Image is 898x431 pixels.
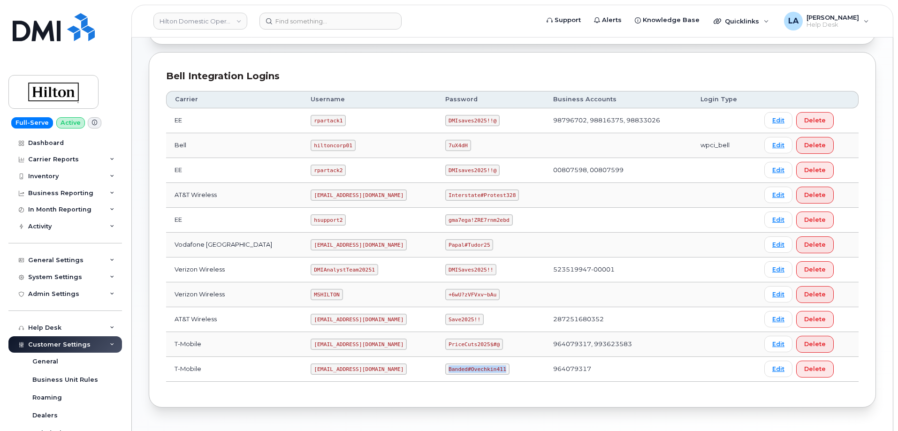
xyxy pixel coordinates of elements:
span: Support [555,15,581,25]
td: Verizon Wireless [166,282,302,307]
td: T-Mobile [166,332,302,357]
button: Delete [796,336,834,353]
a: Edit [764,261,792,278]
a: Edit [764,137,792,153]
code: [EMAIL_ADDRESS][DOMAIN_NAME] [311,339,407,350]
td: 98796702, 98816375, 98833026 [545,108,692,133]
td: 00807598, 00807599 [545,158,692,183]
button: Delete [796,212,834,228]
a: Alerts [587,11,628,30]
span: Delete [804,116,826,125]
code: rpartack2 [311,165,346,176]
code: PriceCuts2025$#@ [445,339,503,350]
span: Knowledge Base [643,15,700,25]
code: Banded#Ovechkin411 [445,363,509,375]
button: Delete [796,112,834,129]
iframe: Messenger Launcher [857,390,891,424]
button: Delete [796,261,834,278]
span: Help Desk [807,21,859,29]
td: EE [166,158,302,183]
a: Edit [764,311,792,327]
a: Edit [764,112,792,129]
td: Vodafone [GEOGRAPHIC_DATA] [166,233,302,257]
button: Delete [796,187,834,204]
code: rpartack1 [311,115,346,126]
span: Alerts [602,15,622,25]
code: Interstate#Protest328 [445,189,519,201]
code: DMIsaves2025!!@ [445,165,500,176]
button: Delete [796,311,834,328]
span: Delete [804,340,826,348]
span: [PERSON_NAME] [807,14,859,21]
code: Papal#Tudor25 [445,239,493,250]
code: +6wU?zVFVxv~bAu [445,289,500,300]
td: 964079317 [545,357,692,382]
code: hiltoncorp01 [311,140,355,151]
span: Delete [804,315,826,324]
button: Delete [796,361,834,378]
button: Delete [796,236,834,253]
td: Bell [166,133,302,158]
a: Edit [764,286,792,302]
td: Verizon Wireless [166,257,302,282]
code: [EMAIL_ADDRESS][DOMAIN_NAME] [311,314,407,325]
a: Edit [764,336,792,352]
code: [EMAIL_ADDRESS][DOMAIN_NAME] [311,363,407,375]
code: DMIAnalystTeam20251 [311,264,378,275]
th: Carrier [166,91,302,108]
th: Login Type [692,91,756,108]
input: Find something... [259,13,402,30]
code: 7uX4dH [445,140,471,151]
td: T-Mobile [166,357,302,382]
a: Support [540,11,587,30]
a: Knowledge Base [628,11,706,30]
span: Delete [804,290,826,299]
button: Delete [796,286,834,303]
div: Bell Integration Logins [166,69,859,83]
td: wpci_bell [692,133,756,158]
a: Edit [764,361,792,377]
span: Delete [804,190,826,199]
th: Username [302,91,437,108]
code: DMISaves2025!! [445,264,496,275]
td: EE [166,108,302,133]
span: Delete [804,141,826,150]
span: LA [788,15,799,27]
th: Business Accounts [545,91,692,108]
code: hsupport2 [311,214,346,226]
td: AT&T Wireless [166,183,302,208]
span: Delete [804,240,826,249]
div: Quicklinks [707,12,776,30]
td: EE [166,208,302,233]
td: 964079317, 993623583 [545,332,692,357]
button: Delete [796,162,834,179]
span: Delete [804,364,826,373]
span: Delete [804,166,826,174]
a: Edit [764,236,792,253]
th: Password [437,91,545,108]
td: 523519947-00001 [545,257,692,282]
div: Lanette Aparicio [777,12,875,30]
code: [EMAIL_ADDRESS][DOMAIN_NAME] [311,189,407,201]
code: MSHILTON [311,289,342,300]
a: Edit [764,187,792,203]
a: Edit [764,162,792,178]
code: DMIsaves2025!!@ [445,115,500,126]
a: Edit [764,212,792,228]
span: Quicklinks [725,17,759,25]
code: Save2025!! [445,314,484,325]
button: Delete [796,137,834,154]
code: [EMAIL_ADDRESS][DOMAIN_NAME] [311,239,407,250]
span: Delete [804,215,826,224]
code: gma7ega!ZRE7rnm2ebd [445,214,512,226]
td: AT&T Wireless [166,307,302,332]
span: Delete [804,265,826,274]
a: Hilton Domestic Operating Company Inc [153,13,247,30]
td: 287251680352 [545,307,692,332]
